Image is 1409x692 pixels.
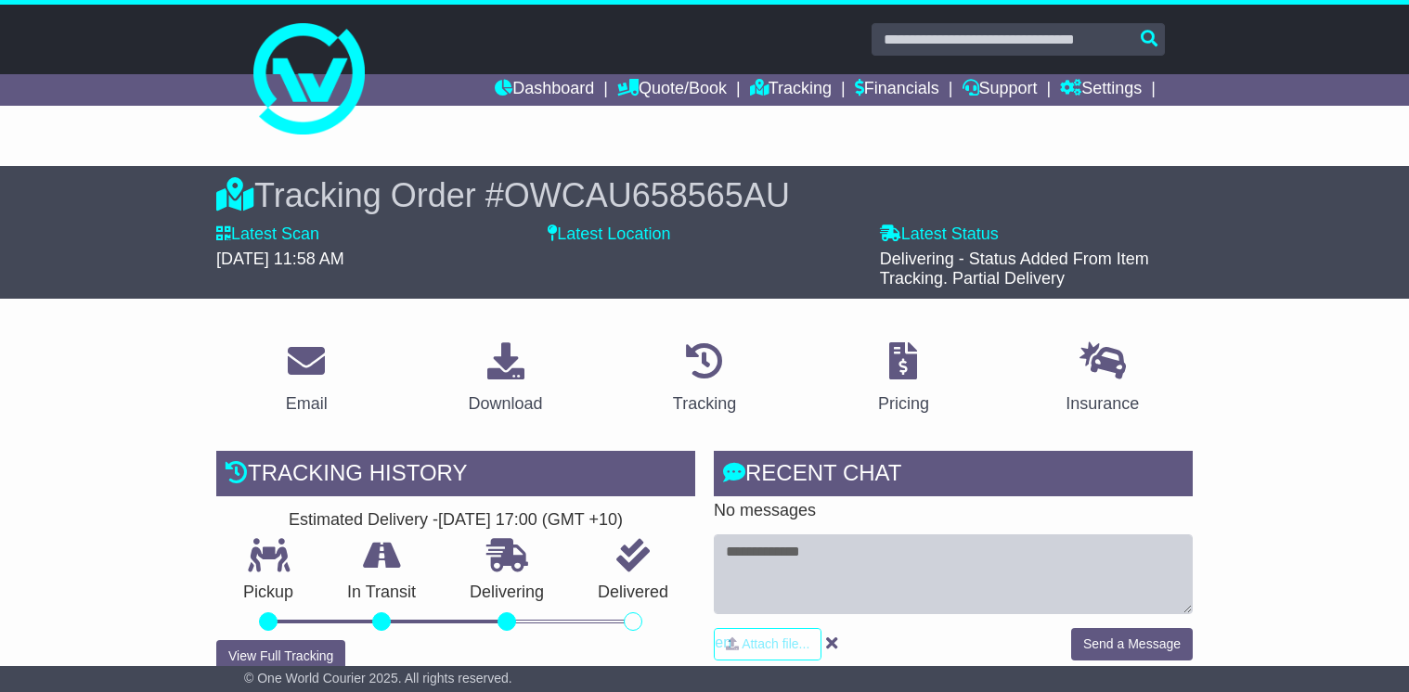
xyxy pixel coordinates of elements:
div: Pricing [878,391,929,416]
a: Email [274,336,340,423]
div: Tracking history [216,451,695,501]
p: Pickup [216,583,320,603]
p: In Transit [320,583,443,603]
div: RECENT CHAT [714,451,1193,501]
div: Tracking Order # [216,175,1193,215]
div: [DATE] 17:00 (GMT +10) [438,510,623,531]
button: View Full Tracking [216,640,345,673]
p: Delivering [443,583,571,603]
div: Estimated Delivery - [216,510,695,531]
div: Tracking [673,391,736,416]
p: Delivered [571,583,695,603]
label: Latest Scan [216,224,319,245]
div: Insurance [1066,391,1139,416]
a: Settings [1060,74,1142,106]
p: No messages [714,501,1193,521]
label: Latest Status [880,224,999,245]
a: Insurance [1054,336,1151,423]
span: Delivering - Status Added From Item Tracking. Partial Delivery [880,250,1149,288]
a: Tracking [661,336,748,423]
span: [DATE] 11:58 AM [216,250,344,268]
a: Financials [855,74,939,106]
a: Support [963,74,1038,106]
button: Send a Message [1071,628,1193,660]
span: © One World Courier 2025. All rights reserved. [244,671,512,686]
span: OWCAU658565AU [504,176,790,214]
label: Latest Location [548,224,670,245]
a: Dashboard [495,74,594,106]
a: Quote/Book [617,74,727,106]
div: Email [286,391,328,416]
a: Tracking [750,74,832,106]
a: Pricing [866,336,941,423]
div: Download [469,391,543,416]
a: Download [457,336,555,423]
